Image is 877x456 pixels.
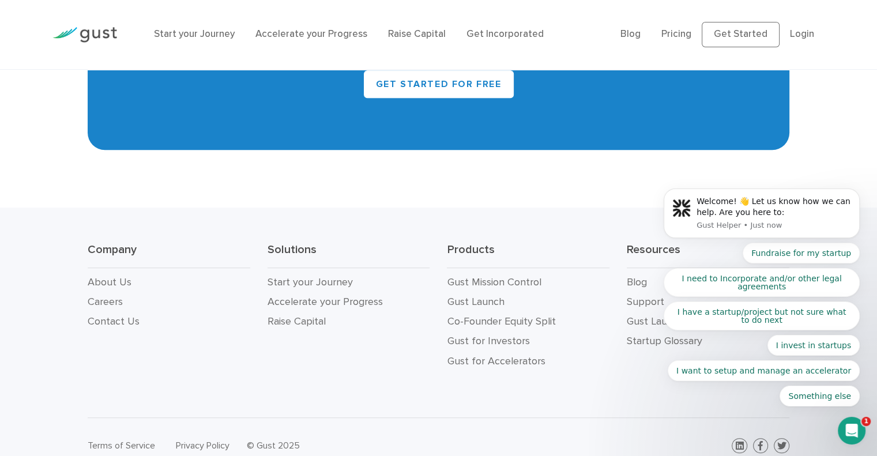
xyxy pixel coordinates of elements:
[447,296,504,308] a: Gust Launch
[88,296,123,308] a: Careers
[268,296,383,308] a: Accelerate your Progress
[247,438,430,454] div: © Gust 2025
[627,315,706,327] a: Gust Launch FAQ
[154,28,235,40] a: Start your Journey
[88,440,155,451] a: Terms of Service
[861,417,871,426] span: 1
[627,296,664,308] a: Support
[447,276,541,288] a: Gust Mission Control
[268,315,326,327] a: Raise Capital
[447,355,545,367] a: Gust for Accelerators
[646,10,877,425] iframe: Intercom notifications message
[620,28,641,40] a: Blog
[268,242,430,268] h3: Solutions
[364,70,514,98] a: Get Started for Free
[447,242,609,268] h3: Products
[447,335,529,347] a: Gust for Investors
[627,335,702,347] a: Startup Glossary
[627,276,647,288] a: Blog
[447,315,555,327] a: Co-Founder Equity Split
[52,27,117,43] img: Gust Logo
[88,242,250,268] h3: Company
[88,276,131,288] a: About Us
[388,28,446,40] a: Raise Capital
[268,276,353,288] a: Start your Journey
[88,315,140,327] a: Contact Us
[255,28,367,40] a: Accelerate your Progress
[627,242,789,268] h3: Resources
[466,28,544,40] a: Get Incorporated
[176,440,229,451] a: Privacy Policy
[838,417,865,444] iframe: Intercom live chat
